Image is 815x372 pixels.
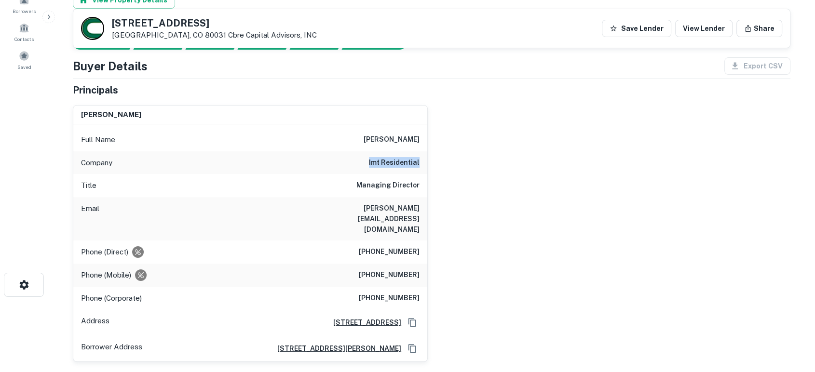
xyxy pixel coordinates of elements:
[602,20,671,37] button: Save Lender
[185,35,242,50] div: Documents found, AI parsing details...
[81,341,142,356] p: Borrower Address
[405,315,420,330] button: Copy Address
[675,20,733,37] a: View Lender
[73,83,118,97] h5: Principals
[228,31,317,39] a: Cbre Capital Advisors, INC
[81,246,128,258] p: Phone (Direct)
[81,269,131,281] p: Phone (Mobile)
[13,7,36,15] span: Borrowers
[81,180,96,191] p: Title
[61,35,134,50] div: Sending borrower request to AI...
[326,317,401,328] a: [STREET_ADDRESS]
[81,157,112,169] p: Company
[112,31,317,40] p: [GEOGRAPHIC_DATA], CO 80031
[342,35,418,50] div: AI fulfillment process complete.
[359,246,420,258] h6: [PHONE_NUMBER]
[3,47,45,73] a: Saved
[81,315,109,330] p: Address
[81,203,99,235] p: Email
[270,343,401,354] a: [STREET_ADDRESS][PERSON_NAME]
[767,295,815,341] iframe: Chat Widget
[3,19,45,45] a: Contacts
[133,35,190,50] div: Your request is received and processing...
[356,180,420,191] h6: Managing Director
[359,292,420,304] h6: [PHONE_NUMBER]
[14,35,34,43] span: Contacts
[359,269,420,281] h6: [PHONE_NUMBER]
[81,134,115,146] p: Full Name
[81,292,142,304] p: Phone (Corporate)
[17,63,31,71] span: Saved
[135,269,147,281] div: Requests to not be contacted at this number
[289,35,346,50] div: Principals found, still searching for contact information. This may take time...
[405,341,420,356] button: Copy Address
[132,246,144,258] div: Requests to not be contacted at this number
[112,18,317,28] h5: [STREET_ADDRESS]
[73,57,148,75] h4: Buyer Details
[736,20,782,37] button: Share
[237,35,294,50] div: Principals found, AI now looking for contact information...
[304,203,420,235] h6: [PERSON_NAME][EMAIL_ADDRESS][DOMAIN_NAME]
[369,157,420,169] h6: imt residential
[81,109,141,120] h6: [PERSON_NAME]
[364,134,420,146] h6: [PERSON_NAME]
